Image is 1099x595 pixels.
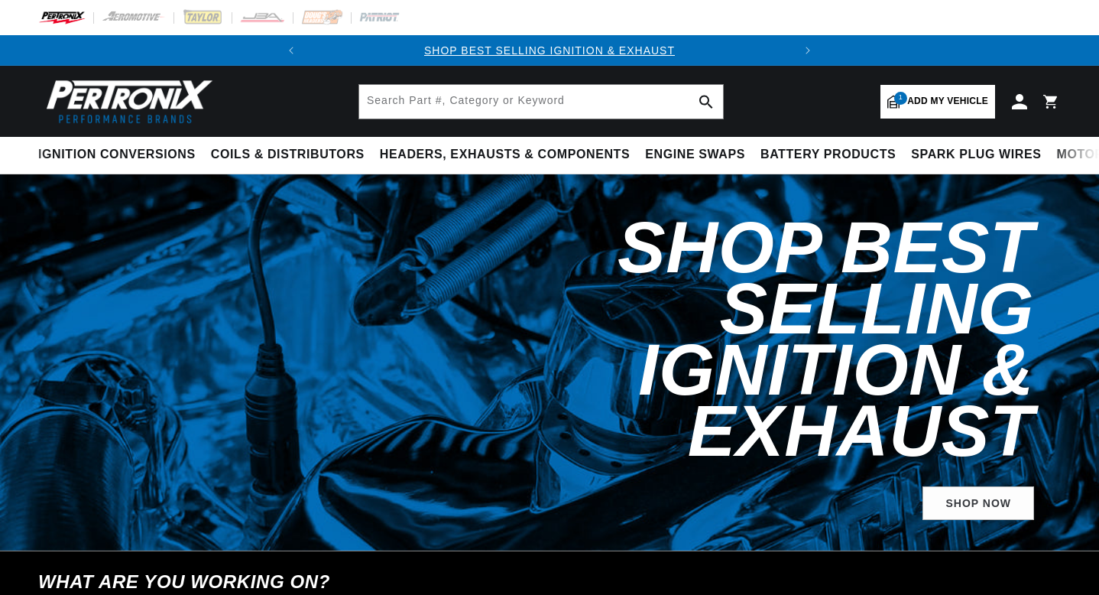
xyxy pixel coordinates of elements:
div: 1 of 2 [306,42,793,59]
span: 1 [894,92,907,105]
a: SHOP BEST SELLING IGNITION & EXHAUST [424,44,675,57]
summary: Spark Plug Wires [903,137,1049,173]
summary: Battery Products [753,137,903,173]
summary: Coils & Distributors [203,137,372,173]
span: Headers, Exhausts & Components [380,147,630,163]
img: Pertronix [38,75,214,128]
summary: Ignition Conversions [38,137,203,173]
a: 1Add my vehicle [880,85,995,119]
summary: Headers, Exhausts & Components [372,137,637,173]
span: Engine Swaps [645,147,745,163]
button: Translation missing: en.sections.announcements.next_announcement [793,35,823,66]
button: Translation missing: en.sections.announcements.previous_announcement [276,35,306,66]
summary: Engine Swaps [637,137,753,173]
button: search button [689,85,723,119]
a: SHOP NOW [922,486,1034,521]
span: Spark Plug Wires [911,147,1041,163]
span: Ignition Conversions [38,147,196,163]
h2: Shop Best Selling Ignition & Exhaust [381,217,1034,462]
input: Search Part #, Category or Keyword [359,85,723,119]
span: Add my vehicle [907,94,988,109]
span: Battery Products [760,147,896,163]
span: Coils & Distributors [211,147,365,163]
div: Announcement [306,42,793,59]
